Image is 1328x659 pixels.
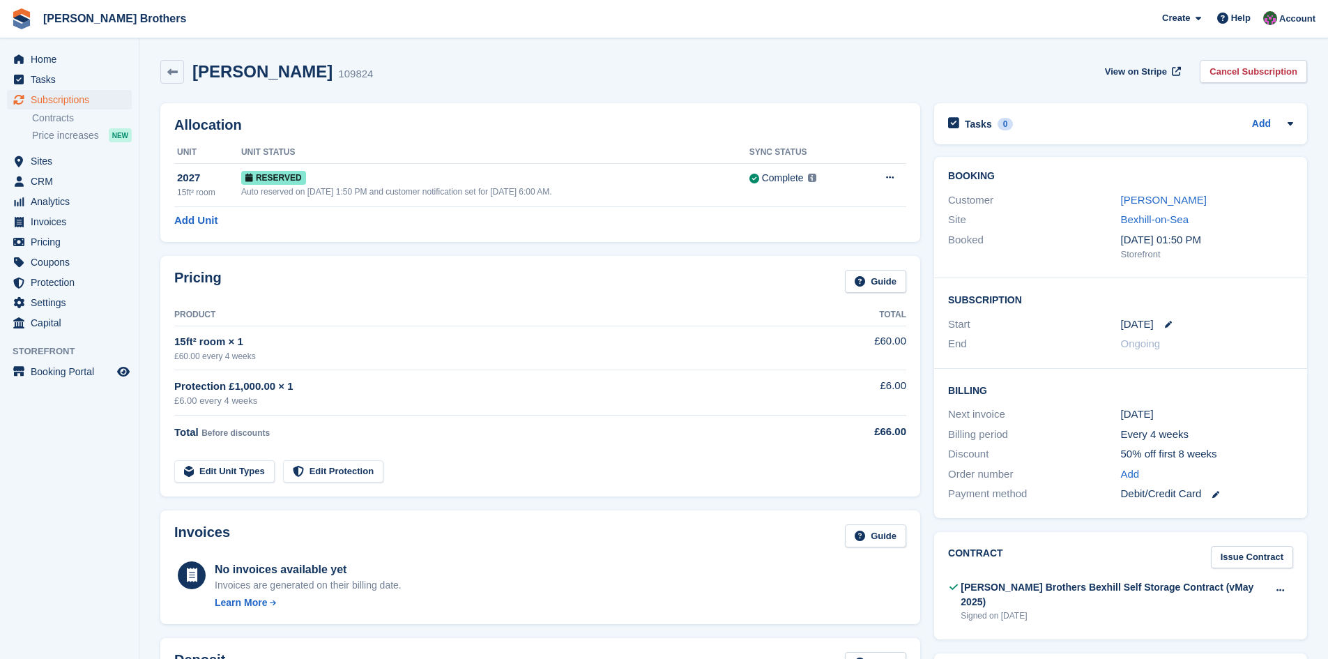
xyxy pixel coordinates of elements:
[31,293,114,312] span: Settings
[283,460,383,483] a: Edit Protection
[1121,213,1189,225] a: Bexhill-on-Sea
[32,112,132,125] a: Contracts
[174,142,241,164] th: Unit
[809,370,906,416] td: £6.00
[1252,116,1271,132] a: Add
[31,212,114,232] span: Invoices
[115,363,132,380] a: Preview store
[174,350,809,363] div: £60.00 every 4 weeks
[1121,232,1293,248] div: [DATE] 01:50 PM
[215,561,402,578] div: No invoices available yet
[215,596,402,610] a: Learn More
[948,546,1003,569] h2: Contract
[192,62,333,81] h2: [PERSON_NAME]
[1121,317,1154,333] time: 2025-09-26 00:00:00 UTC
[948,292,1293,306] h2: Subscription
[31,90,114,109] span: Subscriptions
[174,394,809,408] div: £6.00 every 4 weeks
[948,212,1120,228] div: Site
[174,460,275,483] a: Edit Unit Types
[948,486,1120,502] div: Payment method
[177,186,241,199] div: 15ft² room
[948,336,1120,352] div: End
[31,252,114,272] span: Coupons
[845,524,906,547] a: Guide
[338,66,373,82] div: 109824
[7,151,132,171] a: menu
[965,118,992,130] h2: Tasks
[7,192,132,211] a: menu
[7,252,132,272] a: menu
[948,192,1120,209] div: Customer
[948,427,1120,443] div: Billing period
[32,129,99,142] span: Price increases
[948,467,1120,483] div: Order number
[998,118,1014,130] div: 0
[762,171,804,185] div: Complete
[31,151,114,171] span: Sites
[7,212,132,232] a: menu
[7,313,132,333] a: menu
[1121,407,1293,423] div: [DATE]
[7,172,132,191] a: menu
[1121,248,1293,262] div: Storefront
[7,273,132,292] a: menu
[174,304,809,326] th: Product
[31,273,114,292] span: Protection
[31,313,114,333] span: Capital
[31,232,114,252] span: Pricing
[241,171,306,185] span: Reserved
[7,50,132,69] a: menu
[1200,60,1307,83] a: Cancel Subscription
[845,270,906,293] a: Guide
[31,70,114,89] span: Tasks
[31,172,114,191] span: CRM
[1121,486,1293,502] div: Debit/Credit Card
[7,362,132,381] a: menu
[7,293,132,312] a: menu
[177,170,241,186] div: 2027
[808,174,816,182] img: icon-info-grey-7440780725fd019a000dd9b08b2336e03edf1995a4989e88bcd33f0948082b44.svg
[809,326,906,370] td: £60.00
[241,142,749,164] th: Unit Status
[174,270,222,293] h2: Pricing
[1121,194,1207,206] a: [PERSON_NAME]
[7,90,132,109] a: menu
[11,8,32,29] img: stora-icon-8386f47178a22dfd0bd8f6a31ec36ba5ce8667c1dd55bd0f319d3a0aa187defe.svg
[961,609,1267,622] div: Signed on [DATE]
[948,407,1120,423] div: Next invoice
[749,142,859,164] th: Sync Status
[1121,338,1161,349] span: Ongoing
[31,192,114,211] span: Analytics
[1231,11,1251,25] span: Help
[948,446,1120,462] div: Discount
[32,128,132,143] a: Price increases NEW
[809,304,906,326] th: Total
[215,578,402,593] div: Invoices are generated on their billing date.
[1121,427,1293,443] div: Every 4 weeks
[809,424,906,440] div: £66.00
[7,232,132,252] a: menu
[1162,11,1190,25] span: Create
[31,362,114,381] span: Booking Portal
[948,232,1120,262] div: Booked
[215,596,267,610] div: Learn More
[201,428,270,438] span: Before discounts
[1211,546,1293,569] a: Issue Contract
[13,344,139,358] span: Storefront
[38,7,192,30] a: [PERSON_NAME] Brothers
[7,70,132,89] a: menu
[241,185,749,198] div: Auto reserved on [DATE] 1:50 PM and customer notification set for [DATE] 6:00 AM.
[174,117,906,133] h2: Allocation
[1279,12,1315,26] span: Account
[948,383,1293,397] h2: Billing
[948,317,1120,333] div: Start
[174,524,230,547] h2: Invoices
[948,171,1293,182] h2: Booking
[1105,65,1167,79] span: View on Stripe
[961,580,1267,609] div: [PERSON_NAME] Brothers Bexhill Self Storage Contract (vMay 2025)
[174,213,217,229] a: Add Unit
[1121,446,1293,462] div: 50% off first 8 weeks
[174,379,809,395] div: Protection £1,000.00 × 1
[31,50,114,69] span: Home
